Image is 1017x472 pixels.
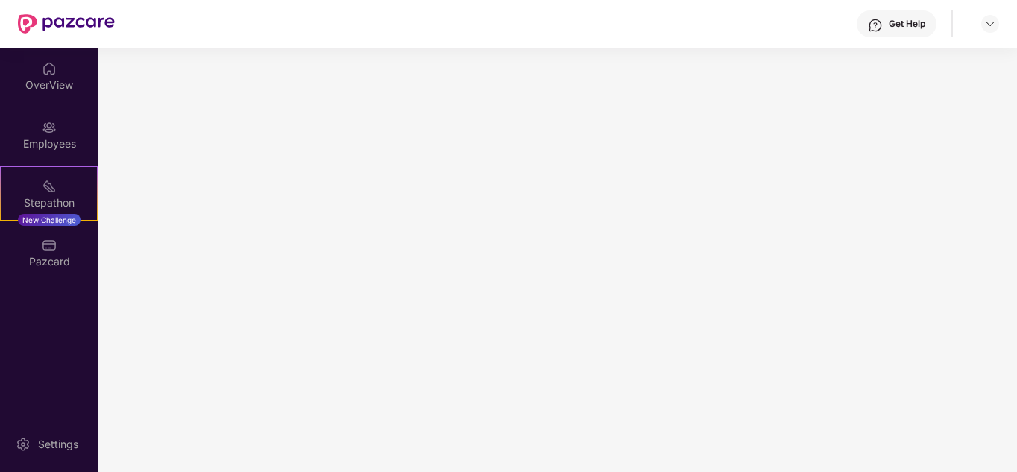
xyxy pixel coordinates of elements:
[984,18,996,30] img: svg+xml;base64,PHN2ZyBpZD0iRHJvcGRvd24tMzJ4MzIiIHhtbG5zPSJodHRwOi8vd3d3LnczLm9yZy8yMDAwL3N2ZyIgd2...
[18,214,81,226] div: New Challenge
[42,238,57,253] img: svg+xml;base64,PHN2ZyBpZD0iUGF6Y2FyZCIgeG1sbnM9Imh0dHA6Ly93d3cudzMub3JnLzIwMDAvc3ZnIiB3aWR0aD0iMj...
[868,18,883,33] img: svg+xml;base64,PHN2ZyBpZD0iSGVscC0zMngzMiIgeG1sbnM9Imh0dHA6Ly93d3cudzMub3JnLzIwMDAvc3ZnIiB3aWR0aD...
[1,195,97,210] div: Stepathon
[42,179,57,194] img: svg+xml;base64,PHN2ZyB4bWxucz0iaHR0cDovL3d3dy53My5vcmcvMjAwMC9zdmciIHdpZHRoPSIyMSIgaGVpZ2h0PSIyMC...
[42,61,57,76] img: svg+xml;base64,PHN2ZyBpZD0iSG9tZSIgeG1sbnM9Imh0dHA6Ly93d3cudzMub3JnLzIwMDAvc3ZnIiB3aWR0aD0iMjAiIG...
[889,18,925,30] div: Get Help
[34,437,83,452] div: Settings
[16,437,31,452] img: svg+xml;base64,PHN2ZyBpZD0iU2V0dGluZy0yMHgyMCIgeG1sbnM9Imh0dHA6Ly93d3cudzMub3JnLzIwMDAvc3ZnIiB3aW...
[18,14,115,34] img: New Pazcare Logo
[42,120,57,135] img: svg+xml;base64,PHN2ZyBpZD0iRW1wbG95ZWVzIiB4bWxucz0iaHR0cDovL3d3dy53My5vcmcvMjAwMC9zdmciIHdpZHRoPS...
